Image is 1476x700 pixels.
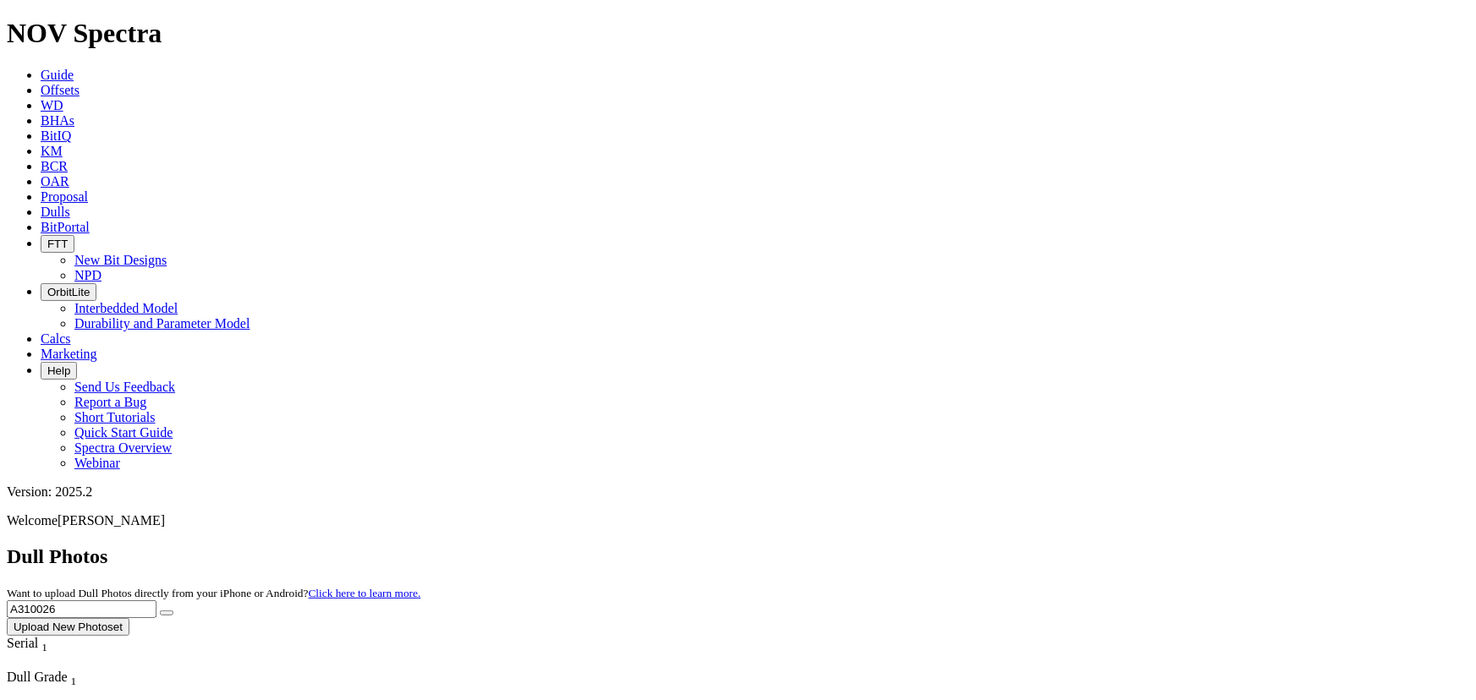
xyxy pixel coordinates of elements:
[47,364,70,377] span: Help
[41,636,47,650] span: Sort None
[41,113,74,128] a: BHAs
[74,253,167,267] a: New Bit Designs
[41,174,69,189] a: OAR
[7,18,1469,49] h1: NOV Spectra
[7,636,79,670] div: Sort None
[71,670,77,684] span: Sort None
[74,456,120,470] a: Webinar
[41,159,68,173] a: BCR
[7,670,125,688] div: Dull Grade Sort None
[74,395,146,409] a: Report a Bug
[7,636,38,650] span: Serial
[7,513,1469,528] p: Welcome
[74,301,178,315] a: Interbedded Model
[41,347,97,361] a: Marketing
[41,129,71,143] a: BitIQ
[41,220,90,234] a: BitPortal
[47,286,90,298] span: OrbitLite
[7,587,420,599] small: Want to upload Dull Photos directly from your iPhone or Android?
[7,484,1469,500] div: Version: 2025.2
[7,654,79,670] div: Column Menu
[74,425,173,440] a: Quick Start Guide
[7,545,1469,568] h2: Dull Photos
[74,268,102,282] a: NPD
[41,98,63,112] a: WD
[7,600,156,618] input: Search Serial Number
[41,68,74,82] a: Guide
[74,380,175,394] a: Send Us Feedback
[41,235,74,253] button: FTT
[41,641,47,654] sub: 1
[7,670,68,684] span: Dull Grade
[41,331,71,346] a: Calcs
[74,410,156,424] a: Short Tutorials
[71,675,77,687] sub: 1
[7,636,79,654] div: Serial Sort None
[309,587,421,599] a: Click here to learn more.
[58,513,165,528] span: [PERSON_NAME]
[7,618,129,636] button: Upload New Photoset
[74,316,250,331] a: Durability and Parameter Model
[41,189,88,204] a: Proposal
[41,283,96,301] button: OrbitLite
[41,144,63,158] a: KM
[41,362,77,380] button: Help
[47,238,68,250] span: FTT
[74,440,172,455] a: Spectra Overview
[41,83,80,97] a: Offsets
[41,205,70,219] a: Dulls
